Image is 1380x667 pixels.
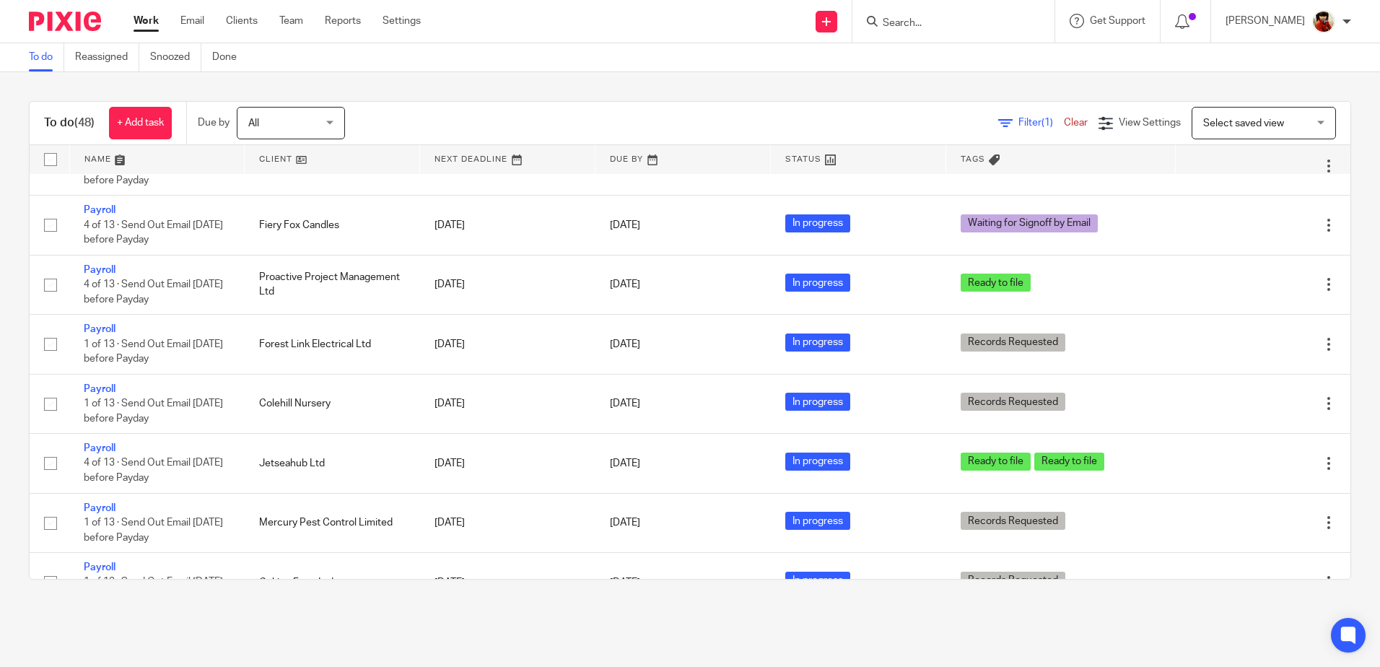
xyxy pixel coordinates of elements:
[420,374,595,433] td: [DATE]
[248,118,259,128] span: All
[610,458,640,468] span: [DATE]
[610,577,640,588] span: [DATE]
[74,117,95,128] span: (48)
[420,196,595,255] td: [DATE]
[785,274,850,292] span: In progress
[961,572,1065,590] span: Records Requested
[1090,16,1145,26] span: Get Support
[84,458,223,484] span: 4 of 13 · Send Out Email [DATE] before Payday
[1226,14,1305,28] p: [PERSON_NAME]
[245,434,420,493] td: Jetseahub Ltd
[84,324,115,334] a: Payroll
[245,493,420,552] td: Mercury Pest Control Limited
[961,155,985,163] span: Tags
[785,214,850,232] span: In progress
[785,572,850,590] span: In progress
[84,518,223,543] span: 1 of 13 · Send Out Email [DATE] before Payday
[150,43,201,71] a: Snoozed
[29,43,64,71] a: To do
[84,160,223,186] span: 1 of 13 · Send Out Email [DATE] before Payday
[610,339,640,349] span: [DATE]
[1064,118,1088,128] a: Clear
[420,434,595,493] td: [DATE]
[1041,118,1053,128] span: (1)
[245,255,420,314] td: Proactive Project Management Ltd
[961,453,1031,471] span: Ready to file
[245,196,420,255] td: Fiery Fox Candles
[420,315,595,374] td: [DATE]
[245,315,420,374] td: Forest Link Electrical Ltd
[961,512,1065,530] span: Records Requested
[881,17,1011,30] input: Search
[1034,453,1104,471] span: Ready to file
[84,562,115,572] a: Payroll
[212,43,248,71] a: Done
[961,333,1065,352] span: Records Requested
[279,14,303,28] a: Team
[84,384,115,394] a: Payroll
[84,220,223,245] span: 4 of 13 · Send Out Email [DATE] before Payday
[420,553,595,612] td: [DATE]
[785,512,850,530] span: In progress
[610,518,640,528] span: [DATE]
[961,214,1098,232] span: Waiting for Signoff by Email
[75,43,139,71] a: Reassigned
[785,333,850,352] span: In progress
[29,12,101,31] img: Pixie
[785,393,850,411] span: In progress
[420,493,595,552] td: [DATE]
[610,398,640,409] span: [DATE]
[84,265,115,275] a: Payroll
[420,255,595,314] td: [DATE]
[226,14,258,28] a: Clients
[961,393,1065,411] span: Records Requested
[610,279,640,289] span: [DATE]
[961,274,1031,292] span: Ready to file
[84,577,223,603] span: 1 of 13 · Send Out Email [DATE] before Payday
[1312,10,1335,33] img: Phil%20Baby%20pictures%20(3).JPG
[383,14,421,28] a: Settings
[198,115,230,130] p: Due by
[84,339,223,365] span: 1 of 13 · Send Out Email [DATE] before Payday
[44,115,95,131] h1: To do
[1119,118,1181,128] span: View Settings
[325,14,361,28] a: Reports
[109,107,172,139] a: + Add task
[84,279,223,305] span: 4 of 13 · Send Out Email [DATE] before Payday
[245,374,420,433] td: Colehill Nursery
[134,14,159,28] a: Work
[84,205,115,215] a: Payroll
[1018,118,1064,128] span: Filter
[84,398,223,424] span: 1 of 13 · Send Out Email [DATE] before Payday
[245,553,420,612] td: Coking Farm Ltd
[84,443,115,453] a: Payroll
[1203,118,1284,128] span: Select saved view
[610,220,640,230] span: [DATE]
[785,453,850,471] span: In progress
[84,503,115,513] a: Payroll
[180,14,204,28] a: Email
